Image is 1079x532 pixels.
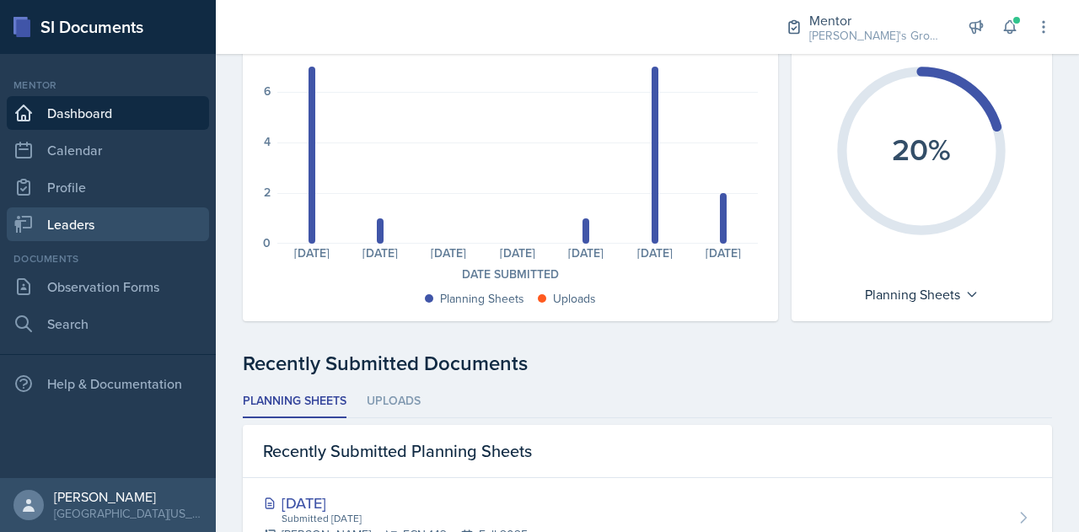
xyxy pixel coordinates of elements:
[367,385,421,418] li: Uploads
[264,186,271,198] div: 2
[7,170,209,204] a: Profile
[54,488,202,505] div: [PERSON_NAME]
[483,247,551,259] div: [DATE]
[7,133,209,167] a: Calendar
[809,10,944,30] div: Mentor
[264,85,271,97] div: 6
[7,307,209,341] a: Search
[552,247,620,259] div: [DATE]
[440,290,524,308] div: Planning Sheets
[856,281,987,308] div: Planning Sheets
[280,511,528,526] div: Submitted [DATE]
[415,247,483,259] div: [DATE]
[7,251,209,266] div: Documents
[892,127,951,171] text: 20%
[54,505,202,522] div: [GEOGRAPHIC_DATA][US_STATE] in [GEOGRAPHIC_DATA]
[809,27,944,45] div: [PERSON_NAME]'s Groups / Fall 2025
[243,425,1052,478] div: Recently Submitted Planning Sheets
[243,385,346,418] li: Planning Sheets
[620,247,689,259] div: [DATE]
[7,367,209,400] div: Help & Documentation
[689,247,757,259] div: [DATE]
[7,270,209,304] a: Observation Forms
[346,247,414,259] div: [DATE]
[263,237,271,249] div: 0
[7,96,209,130] a: Dashboard
[7,78,209,93] div: Mentor
[263,492,528,514] div: [DATE]
[243,348,1052,379] div: Recently Submitted Documents
[263,266,758,283] div: Date Submitted
[7,207,209,241] a: Leaders
[264,136,271,148] div: 4
[277,247,346,259] div: [DATE]
[553,290,596,308] div: Uploads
